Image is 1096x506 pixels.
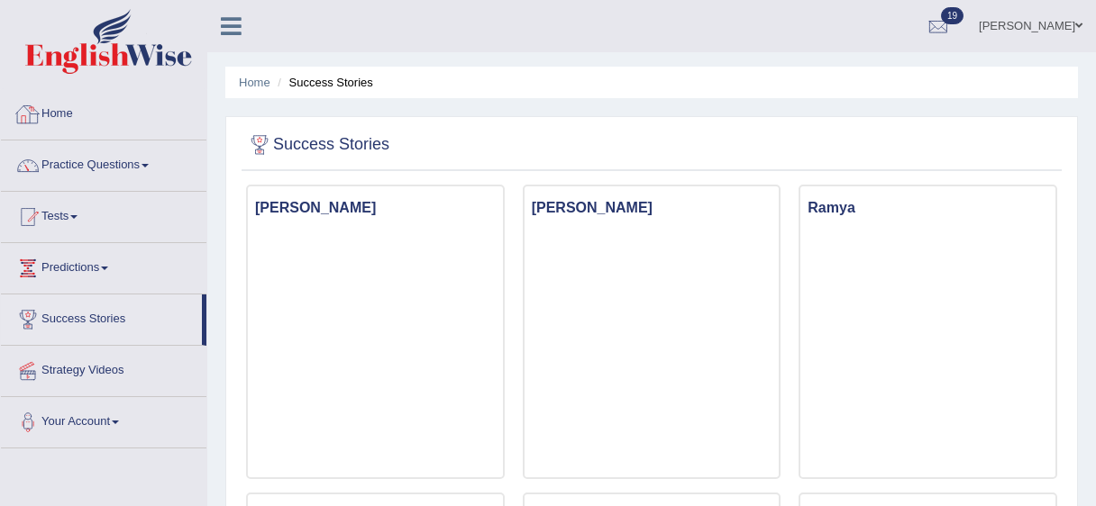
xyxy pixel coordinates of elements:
[246,131,389,158] h2: Success Stories
[941,7,964,24] span: 19
[525,195,780,221] h3: [PERSON_NAME]
[1,346,206,391] a: Strategy Videos
[1,243,206,288] a: Predictions
[1,89,206,134] a: Home
[1,294,202,339] a: Success Stories
[1,397,206,442] a: Your Account
[273,74,372,91] li: Success Stories
[1,140,206,185] a: Practice Questions
[239,76,270,89] a: Home
[248,195,503,221] h3: [PERSON_NAME]
[1,192,206,237] a: Tests
[800,195,1055,221] h3: Ramya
